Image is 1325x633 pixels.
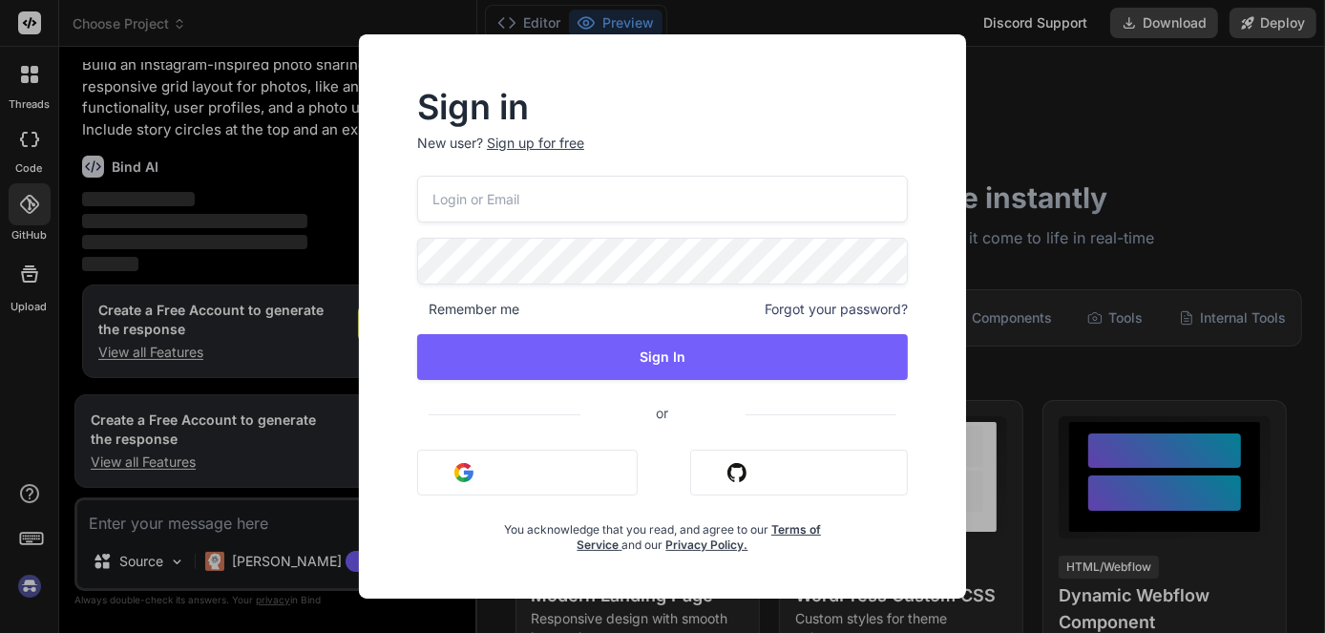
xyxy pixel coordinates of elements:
input: Login or Email [417,176,908,222]
a: Privacy Policy. [666,538,748,552]
h2: Sign in [417,92,908,122]
button: Sign in with Google [417,450,638,496]
img: google [454,463,473,482]
span: Remember me [417,300,519,319]
a: Terms of Service [578,522,822,552]
span: Forgot your password? [765,300,908,319]
p: New user? [417,134,908,176]
div: You acknowledge that you read, and agree to our and our [499,511,827,553]
button: Sign in with Github [690,450,908,496]
button: Sign In [417,334,908,380]
img: github [727,463,747,482]
span: or [580,390,746,436]
div: Sign up for free [487,134,584,153]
